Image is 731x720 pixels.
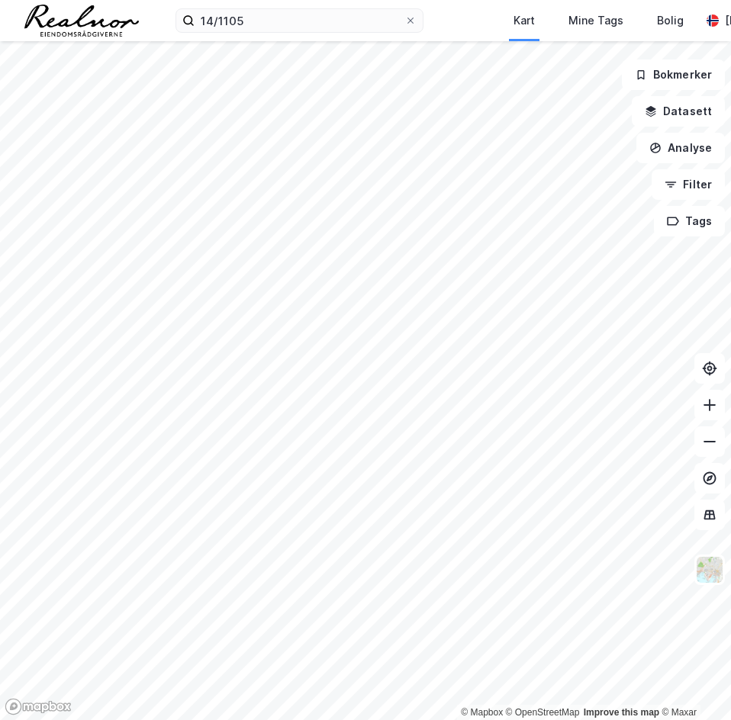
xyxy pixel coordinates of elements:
button: Analyse [636,133,725,163]
div: Bolig [657,11,684,30]
img: Z [695,555,724,584]
input: Søk på adresse, matrikkel, gårdeiere, leietakere eller personer [195,9,404,32]
a: Mapbox [461,707,503,718]
div: Kart [514,11,535,30]
a: Improve this map [584,707,659,718]
button: Tags [654,206,725,236]
button: Bokmerker [622,59,725,90]
a: OpenStreetMap [506,707,580,718]
div: Mine Tags [568,11,623,30]
iframe: Chat Widget [655,647,731,720]
a: Mapbox homepage [5,698,72,715]
img: realnor-logo.934646d98de889bb5806.png [24,5,139,37]
button: Filter [652,169,725,200]
div: Kontrollprogram for chat [655,647,731,720]
button: Datasett [632,96,725,127]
